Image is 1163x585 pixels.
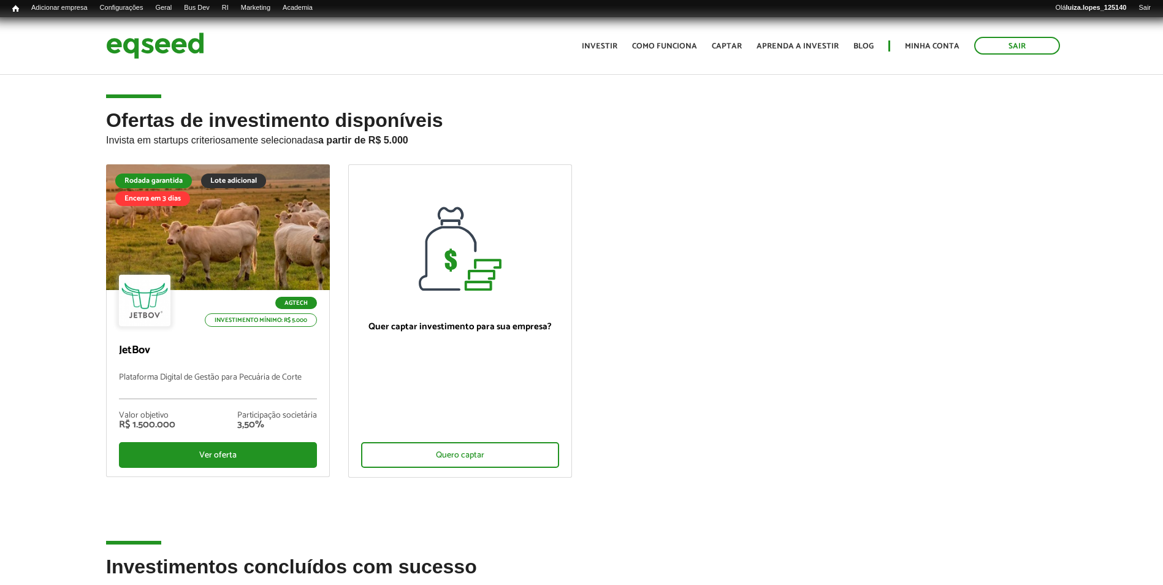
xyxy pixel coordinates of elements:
[318,135,408,145] strong: a partir de R$ 5.000
[712,42,742,50] a: Captar
[106,131,1057,146] p: Invista em startups criteriosamente selecionadas
[205,313,317,327] p: Investimento mínimo: R$ 5.000
[905,42,959,50] a: Minha conta
[119,420,175,430] div: R$ 1.500.000
[201,174,266,188] div: Lote adicional
[1049,3,1132,13] a: Oláluiza.lopes_125140
[149,3,178,13] a: Geral
[361,442,559,468] div: Quero captar
[6,3,25,15] a: Início
[12,4,19,13] span: Início
[106,110,1057,164] h2: Ofertas de investimento disponíveis
[237,411,317,420] div: Participação societária
[582,42,617,50] a: Investir
[106,29,204,62] img: EqSeed
[119,442,317,468] div: Ver oferta
[974,37,1060,55] a: Sair
[235,3,276,13] a: Marketing
[119,344,317,357] p: JetBov
[853,42,874,50] a: Blog
[216,3,235,13] a: RI
[276,3,319,13] a: Academia
[119,373,317,399] p: Plataforma Digital de Gestão para Pecuária de Corte
[115,191,190,206] div: Encerra em 3 dias
[119,411,175,420] div: Valor objetivo
[115,174,192,188] div: Rodada garantida
[94,3,150,13] a: Configurações
[106,164,330,477] a: Rodada garantida Lote adicional Encerra em 3 dias Agtech Investimento mínimo: R$ 5.000 JetBov Pla...
[275,297,317,309] p: Agtech
[25,3,94,13] a: Adicionar empresa
[361,321,559,332] p: Quer captar investimento para sua empresa?
[1132,3,1157,13] a: Sair
[237,420,317,430] div: 3,50%
[632,42,697,50] a: Como funciona
[348,164,572,478] a: Quer captar investimento para sua empresa? Quero captar
[178,3,216,13] a: Bus Dev
[757,42,839,50] a: Aprenda a investir
[1066,4,1127,11] strong: luiza.lopes_125140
